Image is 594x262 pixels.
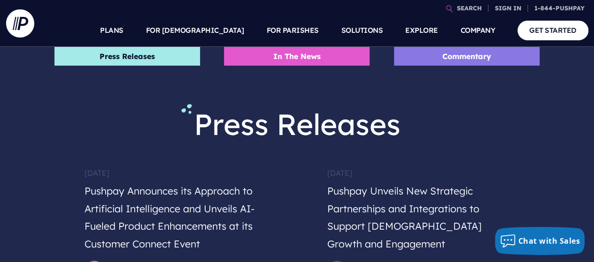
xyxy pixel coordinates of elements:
[100,14,123,47] a: PLANS
[267,14,319,47] a: FOR PARISHES
[517,21,588,40] a: GET STARTED
[224,47,370,66] li: In The News
[54,47,200,66] li: Press Releases
[405,14,438,47] a: EXPLORE
[85,164,267,182] h6: [DATE]
[327,182,510,257] h5: Pushpay Unveils New Strategic Partnerships and Integrations to Support [DEMOGRAPHIC_DATA] Growth ...
[341,14,383,47] a: SOLUTIONS
[495,227,585,255] button: Chat with Sales
[518,236,580,246] span: Chat with Sales
[461,14,495,47] a: COMPANY
[194,106,401,142] span: Press Releases
[327,164,510,182] h6: [DATE]
[146,14,244,47] a: FOR [DEMOGRAPHIC_DATA]
[85,182,267,257] h5: Pushpay Announces its Approach to Artificial Intelligence and Unveils AI-Fueled Product Enhanceme...
[394,47,540,66] li: Commentary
